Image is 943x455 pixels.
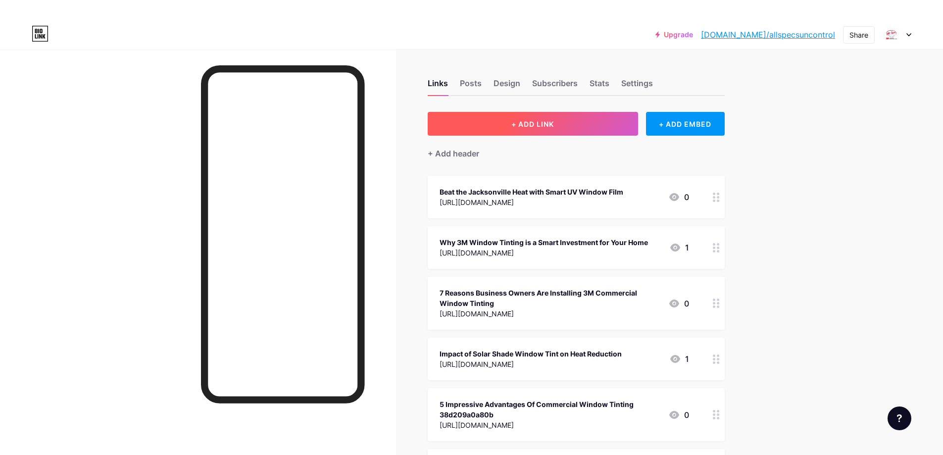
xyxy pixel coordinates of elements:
a: Upgrade [655,31,693,39]
div: 0 [668,298,689,309]
div: 1 [669,353,689,365]
div: [URL][DOMAIN_NAME] [440,197,623,207]
div: 5 Impressive Advantages Of Commercial Window Tinting 38d209a0a80b [440,399,660,420]
img: Maria Thomas [882,25,901,44]
div: [URL][DOMAIN_NAME] [440,359,622,369]
div: [URL][DOMAIN_NAME] [440,248,648,258]
div: Beat the Jacksonville Heat with Smart UV Window Film [440,187,623,197]
div: [URL][DOMAIN_NAME] [440,308,660,319]
button: + ADD LINK [428,112,638,136]
div: Why 3M Window Tinting is a Smart Investment for Your Home [440,237,648,248]
div: + Add header [428,148,479,159]
div: Share [849,30,868,40]
div: 0 [668,191,689,203]
div: 1 [669,242,689,253]
div: + ADD EMBED [646,112,725,136]
div: [URL][DOMAIN_NAME] [440,420,660,430]
a: [DOMAIN_NAME]/allspecsuncontrol [701,29,835,41]
div: Stats [590,77,609,95]
div: 7 Reasons Business Owners Are Installing 3M Commercial Window Tinting [440,288,660,308]
div: Posts [460,77,482,95]
div: Design [494,77,520,95]
div: 0 [668,409,689,421]
div: Links [428,77,448,95]
div: Settings [621,77,653,95]
div: Subscribers [532,77,578,95]
div: Impact of Solar Shade Window Tint on Heat Reduction [440,349,622,359]
span: + ADD LINK [511,120,554,128]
